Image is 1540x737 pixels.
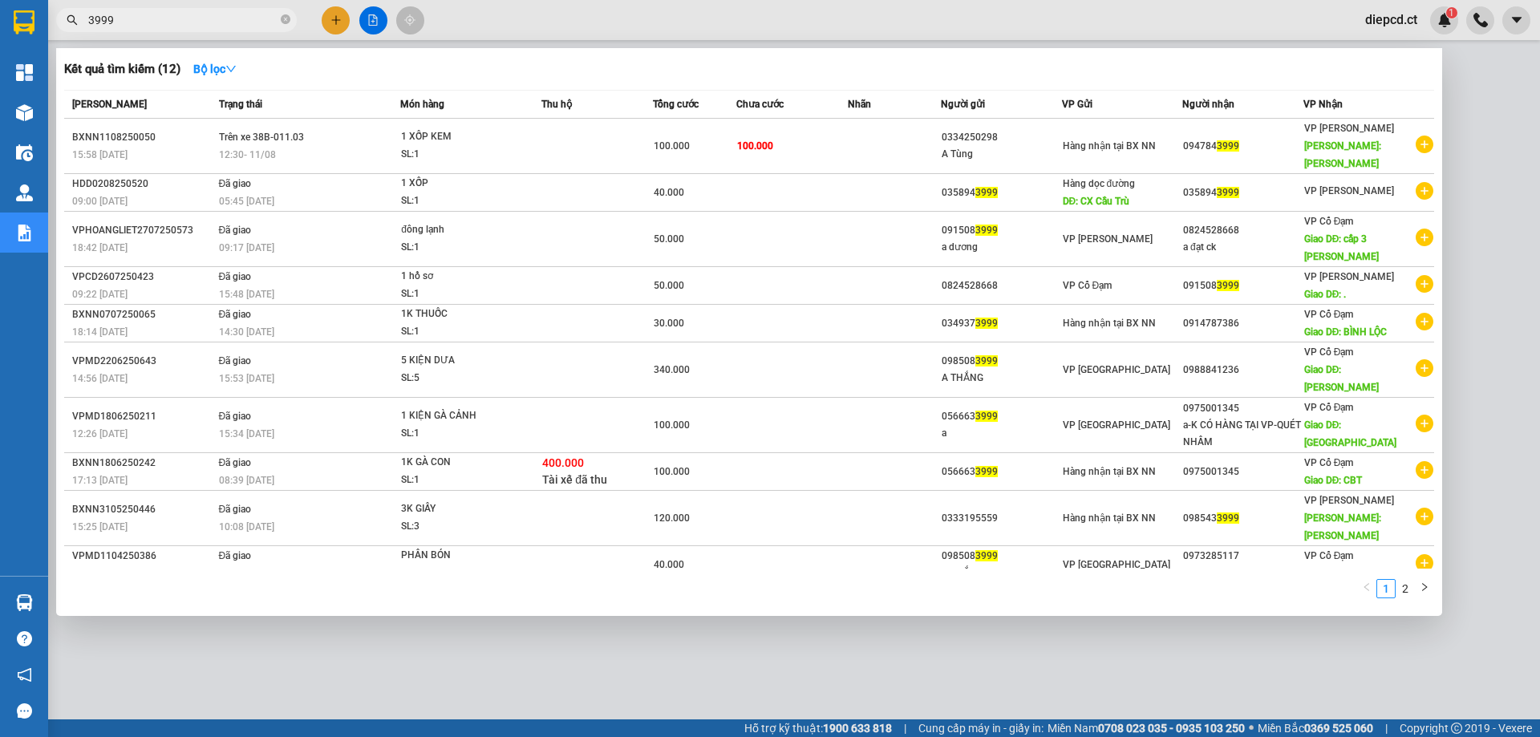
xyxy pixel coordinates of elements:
[1416,415,1433,432] span: plus-circle
[72,129,214,146] div: BXNN1108250050
[1304,233,1379,262] span: Giao DĐ: cấp 3 [PERSON_NAME]
[1063,280,1112,291] span: VP Cổ Đạm
[942,277,1061,294] div: 0824528668
[1304,289,1347,300] span: Giao DĐ: .
[1062,99,1092,110] span: VP Gửi
[975,411,998,422] span: 3999
[401,500,521,518] div: 3K GIẤY
[1304,140,1381,169] span: [PERSON_NAME]: [PERSON_NAME]
[942,146,1061,163] div: A Tùng
[1304,326,1388,338] span: Giao DĐ: BÌNH LỘC
[401,239,521,257] div: SL: 1
[653,99,699,110] span: Tổng cước
[654,466,690,477] span: 100.000
[1377,580,1395,597] a: 1
[1183,315,1303,332] div: 0914787386
[72,176,214,192] div: HDD0208250520
[1183,239,1303,256] div: a đạt ck
[1217,280,1239,291] span: 3999
[1063,140,1156,152] span: Hàng nhận tại BX NN
[1304,568,1379,579] span: Giao DĐ: X SONG
[1217,140,1239,152] span: 3999
[88,11,278,29] input: Tìm tên, số ĐT hoặc mã đơn
[1357,579,1376,598] li: Previous Page
[401,352,521,370] div: 5 KIỆN DƯA
[17,703,32,719] span: message
[1183,417,1303,451] div: a-K CÓ HÀNG TẠI VP-QUÉT NHẦM
[401,518,521,536] div: SL: 3
[975,550,998,561] span: 3999
[1063,466,1156,477] span: Hàng nhận tại BX NN
[72,408,214,425] div: VPMD1806250211
[219,309,252,320] span: Đã giao
[542,473,607,486] span: Tài xế đã thu
[219,457,252,468] span: Đã giao
[17,667,32,682] span: notification
[1357,579,1376,598] button: left
[72,353,214,370] div: VPMD2206250643
[941,99,985,110] span: Người gửi
[401,285,521,303] div: SL: 1
[17,631,32,646] span: question-circle
[72,455,214,472] div: BXNN1806250242
[654,140,690,152] span: 100.000
[72,269,214,285] div: VPCD2607250423
[736,99,784,110] span: Chưa cước
[72,373,128,384] span: 14:56 [DATE]
[1183,510,1303,527] div: 098543
[401,146,521,164] div: SL: 1
[1303,99,1343,110] span: VP Nhận
[1063,196,1130,207] span: DĐ: CX Cầu Trù
[1416,136,1433,153] span: plus-circle
[72,475,128,486] span: 17:13 [DATE]
[1183,222,1303,239] div: 0824528668
[219,521,274,533] span: 10:08 [DATE]
[1063,512,1156,524] span: Hàng nhận tại BX NN
[14,10,34,34] img: logo-vxr
[942,129,1061,146] div: 0334250298
[1304,550,1354,561] span: VP Cổ Đạm
[219,373,274,384] span: 15:53 [DATE]
[72,149,128,160] span: 15:58 [DATE]
[219,504,252,515] span: Đã giao
[219,196,274,207] span: 05:45 [DATE]
[401,175,521,192] div: 1 XỐP
[219,99,262,110] span: Trạng thái
[1304,364,1379,393] span: Giao DĐ: [PERSON_NAME]
[1416,229,1433,246] span: plus-circle
[219,428,274,439] span: 15:34 [DATE]
[281,14,290,24] span: close-circle
[1304,123,1394,134] span: VP [PERSON_NAME]
[16,104,33,121] img: warehouse-icon
[942,565,1061,581] div: A THẮNG
[1183,400,1303,417] div: 0975001345
[1416,313,1433,330] span: plus-circle
[16,144,33,161] img: warehouse-icon
[219,475,274,486] span: 08:39 [DATE]
[942,464,1061,480] div: 056663
[1416,461,1433,479] span: plus-circle
[1415,579,1434,598] li: Next Page
[1304,271,1394,282] span: VP [PERSON_NAME]
[72,306,214,323] div: BXNN0707250065
[72,289,128,300] span: 09:22 [DATE]
[1217,512,1239,524] span: 3999
[654,512,690,524] span: 120.000
[72,99,147,110] span: [PERSON_NAME]
[1063,559,1170,570] span: VP [GEOGRAPHIC_DATA]
[1183,464,1303,480] div: 0975001345
[219,550,252,561] span: Đã giao
[64,61,180,78] h3: Kết quả tìm kiếm ( 12 )
[654,233,684,245] span: 50.000
[541,99,572,110] span: Thu hộ
[72,196,128,207] span: 09:00 [DATE]
[219,326,274,338] span: 14:30 [DATE]
[654,280,684,291] span: 50.000
[942,408,1061,425] div: 056663
[72,326,128,338] span: 18:14 [DATE]
[1183,362,1303,379] div: 0988841236
[1182,99,1234,110] span: Người nhận
[942,184,1061,201] div: 035894
[1217,187,1239,198] span: 3999
[1304,185,1394,196] span: VP [PERSON_NAME]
